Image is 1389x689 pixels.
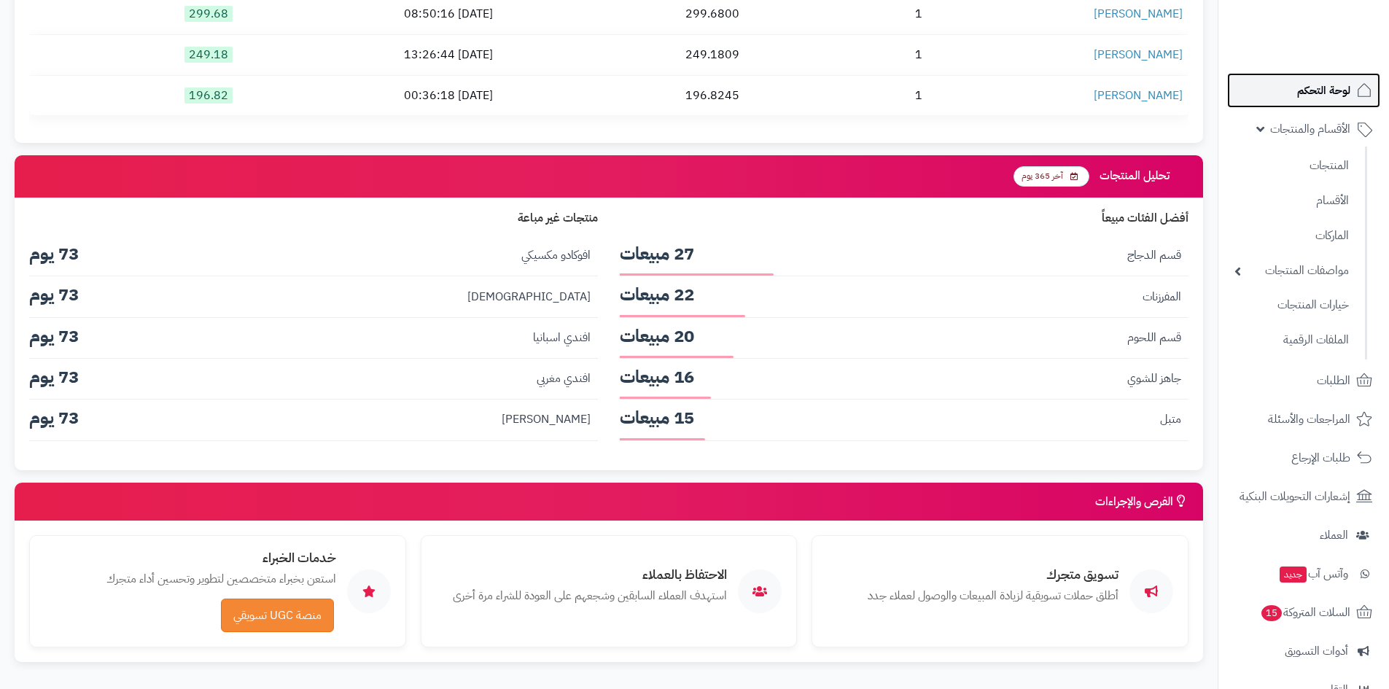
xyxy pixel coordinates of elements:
[1227,289,1356,321] a: خيارات المنتجات
[1227,595,1380,630] a: السلات المتروكة15
[1227,402,1380,437] a: المراجعات والأسئلة
[1227,518,1380,553] a: العملاء
[1278,564,1348,584] span: وآتس آب
[1317,370,1350,391] span: الطلبات
[1280,567,1307,583] span: جديد
[29,212,598,225] h4: منتجات غير مباعة
[1227,220,1356,252] a: الماركات
[827,588,1118,604] p: أطلق حملات تسويقية لزيادة المبيعات والوصول لعملاء جدد
[1227,634,1380,669] a: أدوات التسويق
[745,35,928,75] td: 1
[1268,409,1350,429] span: المراجعات والأسئلة
[29,324,79,349] span: 73 يوم
[436,588,728,604] p: استهدف العملاء السابقين وشجعهم على العودة للشراء مرة أخرى
[1013,166,1089,186] span: آخر 365 يوم
[694,370,1188,387] span: جاهز للشوي
[184,87,233,104] span: 196.82
[620,241,694,266] span: 27 مبيعات
[499,35,746,75] td: 249.1809
[221,599,334,632] a: منصة UGC تسويقي
[79,370,598,387] span: افندي مغربي
[499,76,746,116] td: 196.8245
[620,212,1188,225] h4: أفضل الفئات مبيعاً
[1095,495,1188,509] h3: الفرص والإجراءات
[29,365,79,389] span: 73 يوم
[29,282,79,307] span: 73 يوم
[694,247,1188,264] span: قسم الدجاج
[44,550,336,565] h4: خدمات الخبراء
[79,289,598,305] span: [DEMOGRAPHIC_DATA]
[1227,150,1356,182] a: المنتجات
[79,330,598,346] span: افندي اسبانيا
[745,76,928,116] td: 1
[1227,255,1356,287] a: مواصفات المنتجات
[1227,324,1356,356] a: الملفات الرقمية
[694,330,1188,346] span: قسم اللحوم
[1270,119,1350,139] span: الأقسام والمنتجات
[1260,602,1350,623] span: السلات المتروكة
[1320,525,1348,545] span: العملاء
[184,6,233,22] span: 299.68
[1094,5,1183,23] a: [PERSON_NAME]
[1100,169,1188,183] h3: تحليل المنتجات
[44,571,336,588] p: استعن بخبراء متخصصين لتطوير وتحسين أداء متجرك
[620,282,694,307] span: 22 مبيعات
[1297,80,1350,101] span: لوحة التحكم
[620,324,694,349] span: 20 مبيعات
[29,241,79,266] span: 73 يوم
[1227,363,1380,398] a: الطلبات
[1227,185,1356,217] a: الأقسام
[238,76,499,116] td: [DATE] 00:36:18
[1240,486,1350,507] span: إشعارات التحويلات البنكية
[827,567,1118,582] h4: تسويق متجرك
[1261,605,1282,621] span: 15
[694,411,1188,428] span: متبل
[1094,87,1183,104] a: [PERSON_NAME]
[1291,448,1350,468] span: طلبات الإرجاع
[1227,556,1380,591] a: وآتس آبجديد
[29,405,79,430] span: 73 يوم
[79,411,598,428] span: [PERSON_NAME]
[620,365,694,389] span: 16 مبيعات
[1227,479,1380,514] a: إشعارات التحويلات البنكية
[238,35,499,75] td: [DATE] 13:26:44
[694,289,1188,305] span: المفرزنات
[620,405,694,430] span: 15 مبيعات
[1094,46,1183,63] a: [PERSON_NAME]
[79,247,598,264] span: افوكادو مكسيكي
[1285,641,1348,661] span: أدوات التسويق
[1227,73,1380,108] a: لوحة التحكم
[1227,440,1380,475] a: طلبات الإرجاع
[436,567,728,582] h4: الاحتفاظ بالعملاء
[184,47,233,63] span: 249.18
